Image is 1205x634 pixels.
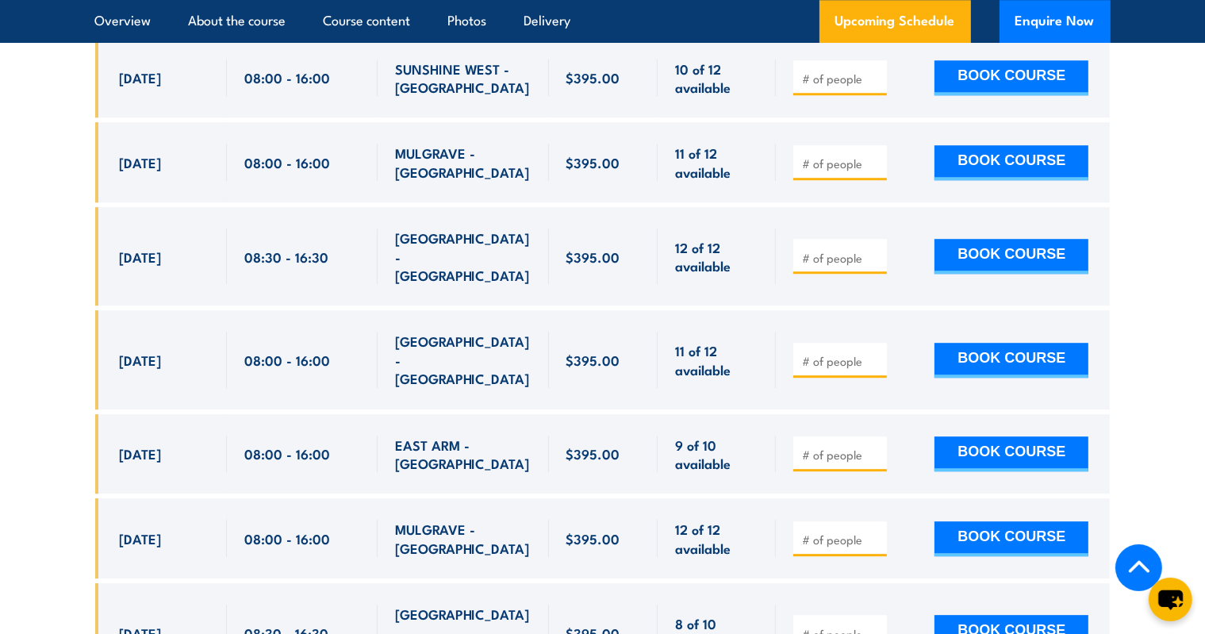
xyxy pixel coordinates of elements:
[1149,578,1192,621] button: chat-button
[675,238,758,275] span: 12 of 12 available
[120,248,162,266] span: [DATE]
[120,444,162,463] span: [DATE]
[802,532,881,548] input: # of people
[802,447,881,463] input: # of people
[244,529,330,548] span: 08:00 - 16:00
[675,144,758,181] span: 11 of 12 available
[802,250,881,266] input: # of people
[395,436,532,473] span: EAST ARM - [GEOGRAPHIC_DATA]
[934,145,1088,180] button: BOOK COURSE
[120,351,162,369] span: [DATE]
[395,60,532,97] span: SUNSHINE WEST - [GEOGRAPHIC_DATA]
[802,71,881,86] input: # of people
[566,444,620,463] span: $395.00
[934,60,1088,95] button: BOOK COURSE
[934,521,1088,556] button: BOOK COURSE
[566,68,620,86] span: $395.00
[675,436,758,473] span: 9 of 10 available
[802,156,881,171] input: # of people
[675,60,758,97] span: 10 of 12 available
[675,341,758,378] span: 11 of 12 available
[395,332,532,387] span: [GEOGRAPHIC_DATA] - [GEOGRAPHIC_DATA]
[934,436,1088,471] button: BOOK COURSE
[395,144,532,181] span: MULGRAVE - [GEOGRAPHIC_DATA]
[934,343,1088,378] button: BOOK COURSE
[566,248,620,266] span: $395.00
[244,68,330,86] span: 08:00 - 16:00
[244,248,328,266] span: 08:30 - 16:30
[934,239,1088,274] button: BOOK COURSE
[244,153,330,171] span: 08:00 - 16:00
[675,520,758,557] span: 12 of 12 available
[120,153,162,171] span: [DATE]
[244,444,330,463] span: 08:00 - 16:00
[120,529,162,548] span: [DATE]
[566,153,620,171] span: $395.00
[395,229,532,284] span: [GEOGRAPHIC_DATA] - [GEOGRAPHIC_DATA]
[566,351,620,369] span: $395.00
[566,529,620,548] span: $395.00
[244,351,330,369] span: 08:00 - 16:00
[395,520,532,557] span: MULGRAVE - [GEOGRAPHIC_DATA]
[120,68,162,86] span: [DATE]
[802,353,881,369] input: # of people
